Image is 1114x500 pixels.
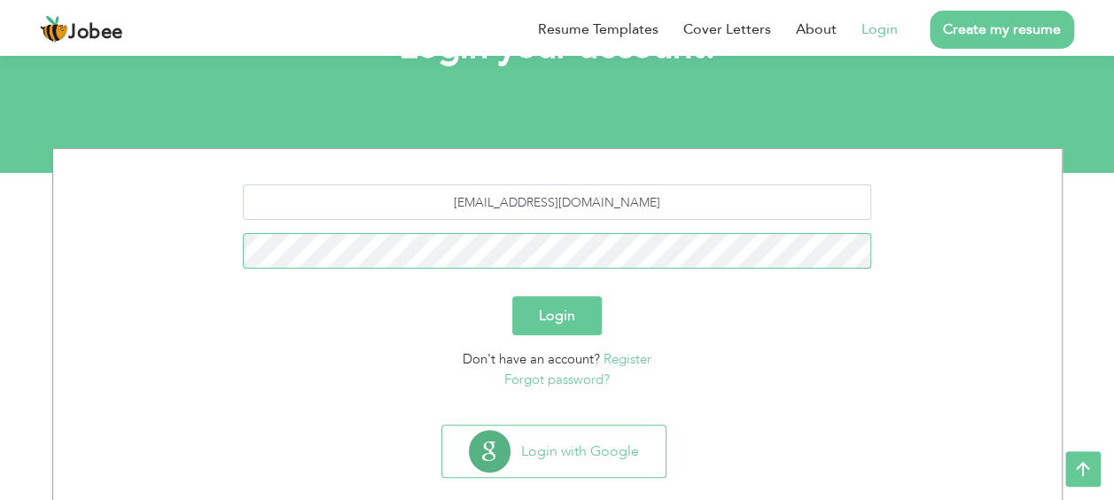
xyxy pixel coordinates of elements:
[40,15,68,43] img: jobee.io
[604,350,651,368] a: Register
[68,23,123,43] span: Jobee
[538,19,658,40] a: Resume Templates
[463,350,600,368] span: Don't have an account?
[861,19,898,40] a: Login
[243,184,871,220] input: Email
[930,11,1074,49] a: Create my resume
[79,24,1036,70] h1: Login your account.
[504,371,610,388] a: Forgot password?
[796,19,837,40] a: About
[442,426,666,477] button: Login with Google
[40,15,123,43] a: Jobee
[512,296,602,335] button: Login
[683,19,771,40] a: Cover Letters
